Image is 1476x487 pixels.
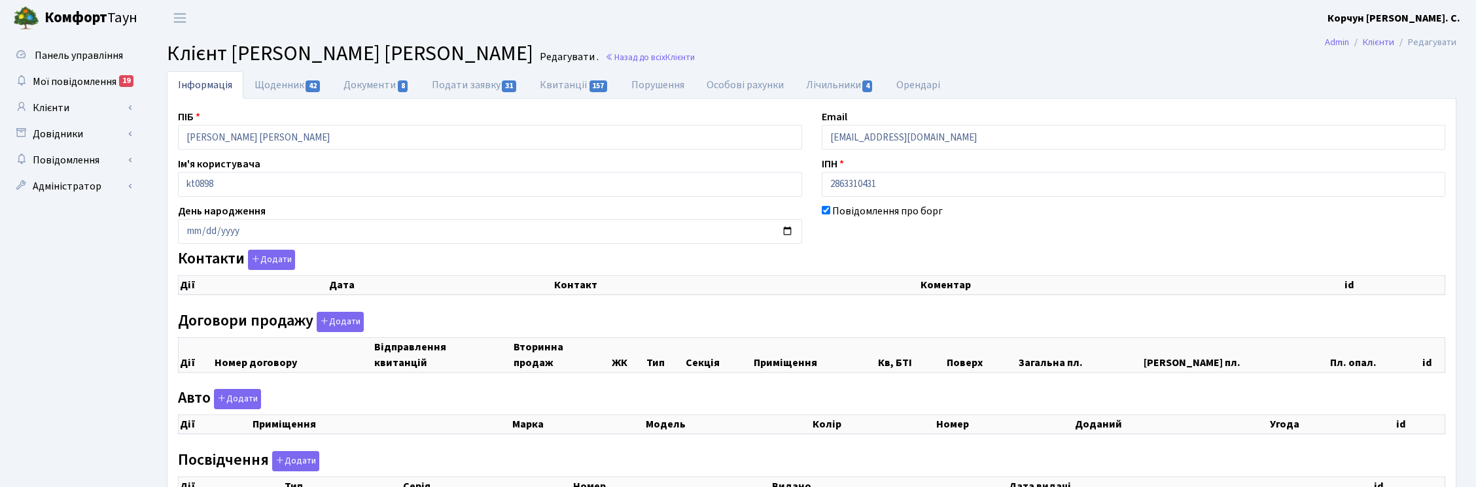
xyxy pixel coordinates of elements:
[373,337,513,372] th: Відправлення квитанцій
[620,71,695,99] a: Порушення
[511,415,644,434] th: Марка
[179,276,328,295] th: Дії
[251,415,511,434] th: Приміщення
[7,69,137,95] a: Мої повідомлення19
[167,39,533,69] span: Клієнт [PERSON_NAME] [PERSON_NAME]
[44,7,107,28] b: Комфорт
[178,203,266,219] label: День народження
[398,80,408,92] span: 8
[610,337,644,372] th: ЖК
[306,80,320,92] span: 42
[179,337,213,372] th: Дії
[1421,337,1445,372] th: id
[822,156,844,172] label: ІПН
[832,203,943,219] label: Повідомлення про борг
[272,451,319,471] button: Посвідчення
[537,51,599,63] small: Редагувати .
[1269,415,1394,434] th: Угода
[605,51,695,63] a: Назад до всіхКлієнти
[935,415,1074,434] th: Номер
[44,7,137,29] span: Таун
[313,309,364,332] a: Додати
[862,80,873,92] span: 4
[1395,415,1445,434] th: id
[529,71,620,99] a: Квитанції
[945,337,1018,372] th: Поверх
[178,156,260,172] label: Ім'я користувача
[1327,10,1460,26] a: Корчун [PERSON_NAME]. С.
[1305,29,1476,56] nav: breadcrumb
[1017,337,1142,372] th: Загальна пл.
[644,415,811,434] th: Модель
[752,337,876,372] th: Приміщення
[553,276,919,295] th: Контакт
[167,71,243,99] a: Інформація
[243,71,332,99] a: Щоденник
[178,250,295,270] label: Контакти
[178,389,261,409] label: Авто
[7,95,137,121] a: Клієнти
[178,451,319,471] label: Посвідчення
[1074,415,1269,434] th: Доданий
[684,337,753,372] th: Секція
[328,276,553,295] th: Дата
[885,71,951,99] a: Орендарі
[33,75,116,89] span: Мої повідомлення
[178,109,200,125] label: ПІБ
[245,248,295,271] a: Додати
[502,80,516,92] span: 31
[7,42,137,69] a: Панель управління
[179,415,252,434] th: Дії
[811,415,934,434] th: Колір
[211,387,261,410] a: Додати
[589,80,608,92] span: 157
[248,250,295,270] button: Контакти
[795,71,885,99] a: Лічильники
[1329,337,1421,372] th: Пл. опал.
[919,276,1343,295] th: Коментар
[645,337,684,372] th: Тип
[7,173,137,199] a: Адміністратор
[317,312,364,332] button: Договори продажу
[1363,35,1394,49] a: Клієнти
[178,312,364,332] label: Договори продажу
[1327,11,1460,25] b: Корчун [PERSON_NAME]. С.
[119,75,133,87] div: 19
[332,71,420,99] a: Документи
[269,448,319,471] a: Додати
[214,389,261,409] button: Авто
[1394,35,1456,50] li: Редагувати
[512,337,610,372] th: Вторинна продаж
[7,147,137,173] a: Повідомлення
[1343,276,1445,295] th: id
[164,7,196,29] button: Переключити навігацію
[213,337,373,372] th: Номер договору
[1142,337,1329,372] th: [PERSON_NAME] пл.
[7,121,137,147] a: Довідники
[695,71,795,99] a: Особові рахунки
[35,48,123,63] span: Панель управління
[877,337,945,372] th: Кв, БТІ
[421,71,529,99] a: Подати заявку
[13,5,39,31] img: logo.png
[822,109,847,125] label: Email
[665,51,695,63] span: Клієнти
[1325,35,1349,49] a: Admin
